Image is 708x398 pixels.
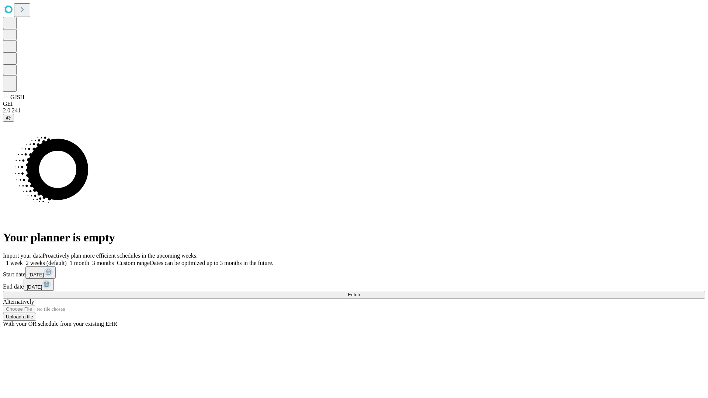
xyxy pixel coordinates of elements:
span: [DATE] [28,272,44,277]
h1: Your planner is empty [3,231,705,244]
button: [DATE] [25,266,56,279]
button: @ [3,114,14,122]
button: [DATE] [24,279,54,291]
div: Start date [3,266,705,279]
div: GEI [3,101,705,107]
span: @ [6,115,11,121]
div: End date [3,279,705,291]
span: 1 week [6,260,23,266]
button: Upload a file [3,313,36,321]
span: Import your data [3,252,43,259]
span: 3 months [92,260,114,266]
span: 2 weeks (default) [26,260,67,266]
span: Custom range [117,260,150,266]
span: Dates can be optimized up to 3 months in the future. [150,260,273,266]
span: 1 month [70,260,89,266]
span: Alternatively [3,298,34,305]
span: GJSH [10,94,24,100]
span: With your OR schedule from your existing EHR [3,321,117,327]
button: Fetch [3,291,705,298]
span: [DATE] [27,284,42,290]
span: Fetch [348,292,360,297]
span: Proactively plan more efficient schedules in the upcoming weeks. [43,252,198,259]
div: 2.0.241 [3,107,705,114]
